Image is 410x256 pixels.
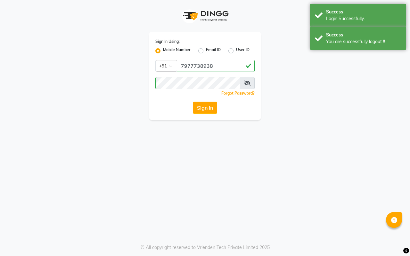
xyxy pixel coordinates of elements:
[326,32,401,38] div: Success
[177,60,255,72] input: Username
[193,102,217,114] button: Sign In
[383,230,404,250] iframe: chat widget
[163,47,191,55] label: Mobile Number
[236,47,250,55] label: User ID
[221,91,255,96] a: Forgot Password?
[155,39,180,44] label: Sign In Using:
[155,77,240,89] input: Username
[326,9,401,15] div: Success
[326,15,401,22] div: Login Successfully.
[179,6,231,25] img: logo1.svg
[326,38,401,45] div: You are successfully logout !!
[206,47,221,55] label: Email ID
